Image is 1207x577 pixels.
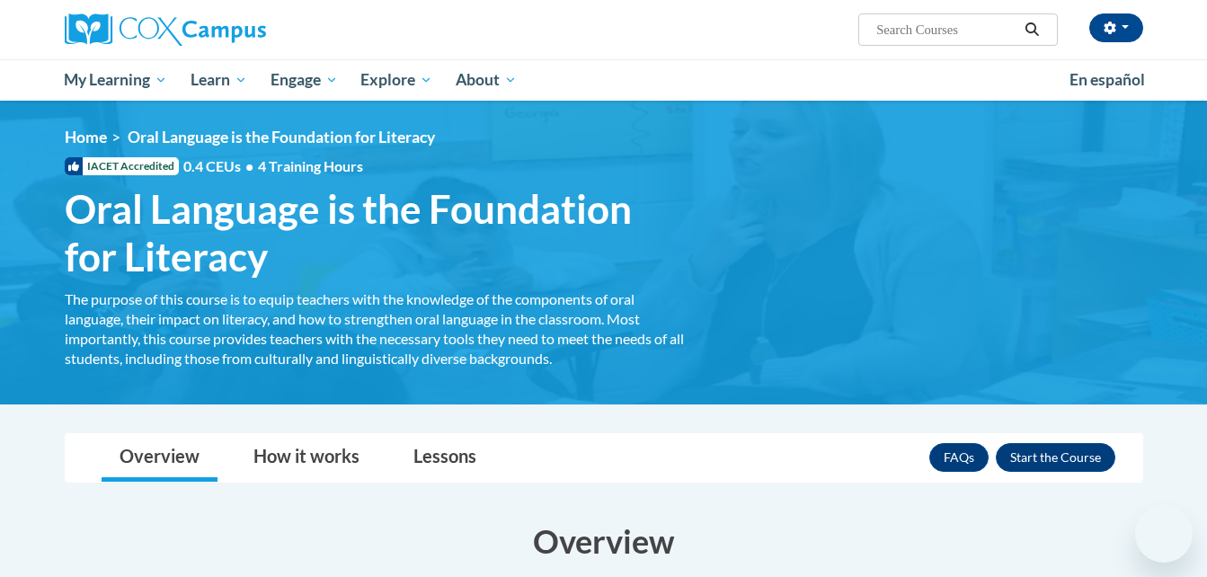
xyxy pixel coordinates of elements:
[65,289,685,368] div: The purpose of this course is to equip teachers with the knowledge of the components of oral lang...
[128,128,435,146] span: Oral Language is the Foundation for Literacy
[996,443,1115,472] button: Enroll
[65,13,406,46] a: Cox Campus
[102,434,217,482] a: Overview
[1135,505,1193,563] iframe: Button to launch messaging window
[395,434,494,482] a: Lessons
[65,13,266,46] img: Cox Campus
[1058,61,1157,99] a: En español
[179,59,259,101] a: Learn
[235,434,377,482] a: How it works
[65,128,107,146] a: Home
[874,19,1018,40] input: Search Courses
[183,156,363,176] span: 0.4 CEUs
[65,519,1143,564] h3: Overview
[259,59,350,101] a: Engage
[1089,13,1143,42] button: Account Settings
[65,185,685,280] span: Oral Language is the Foundation for Literacy
[929,443,989,472] a: FAQs
[360,69,432,91] span: Explore
[64,69,167,91] span: My Learning
[258,157,363,174] span: 4 Training Hours
[53,59,180,101] a: My Learning
[444,59,528,101] a: About
[191,69,247,91] span: Learn
[245,157,253,174] span: •
[38,59,1170,101] div: Main menu
[1018,19,1045,40] button: Search
[1069,70,1145,89] span: En español
[349,59,444,101] a: Explore
[65,157,179,175] span: IACET Accredited
[271,69,338,91] span: Engage
[456,69,517,91] span: About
